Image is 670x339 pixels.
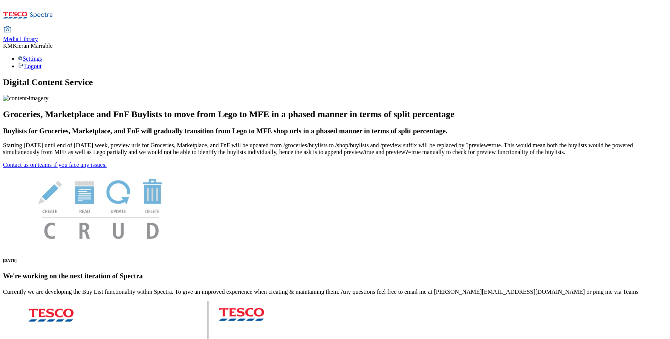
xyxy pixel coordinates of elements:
[3,36,38,42] span: Media Library
[3,109,667,119] h2: Groceries, Marketplace and FnF Buylists to move from Lego to MFE in a phased manner in terms of s...
[18,55,42,62] a: Settings
[3,142,667,156] p: Starting [DATE] until end of [DATE] week, preview urls for Groceries, Marketplace, and FnF will b...
[3,258,667,263] h6: [DATE]
[3,27,38,43] a: Media Library
[3,162,107,168] a: Contact us on teams if you face any issues.
[13,43,53,49] span: Kieran Marrable
[18,63,41,69] a: Logout
[3,168,199,247] img: News Image
[3,95,49,102] img: content-imagery
[3,127,667,135] h3: Buylists for Groceries, Marketplace, and FnF will gradually transition from Lego to MFE shop urls...
[3,43,13,49] span: KM
[3,77,667,87] h1: Digital Content Service
[3,272,667,280] h3: We're working on the next iteration of Spectra
[3,289,667,295] p: Currently we are developing the Buy List functionality within Spectra. To give an improved experi...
